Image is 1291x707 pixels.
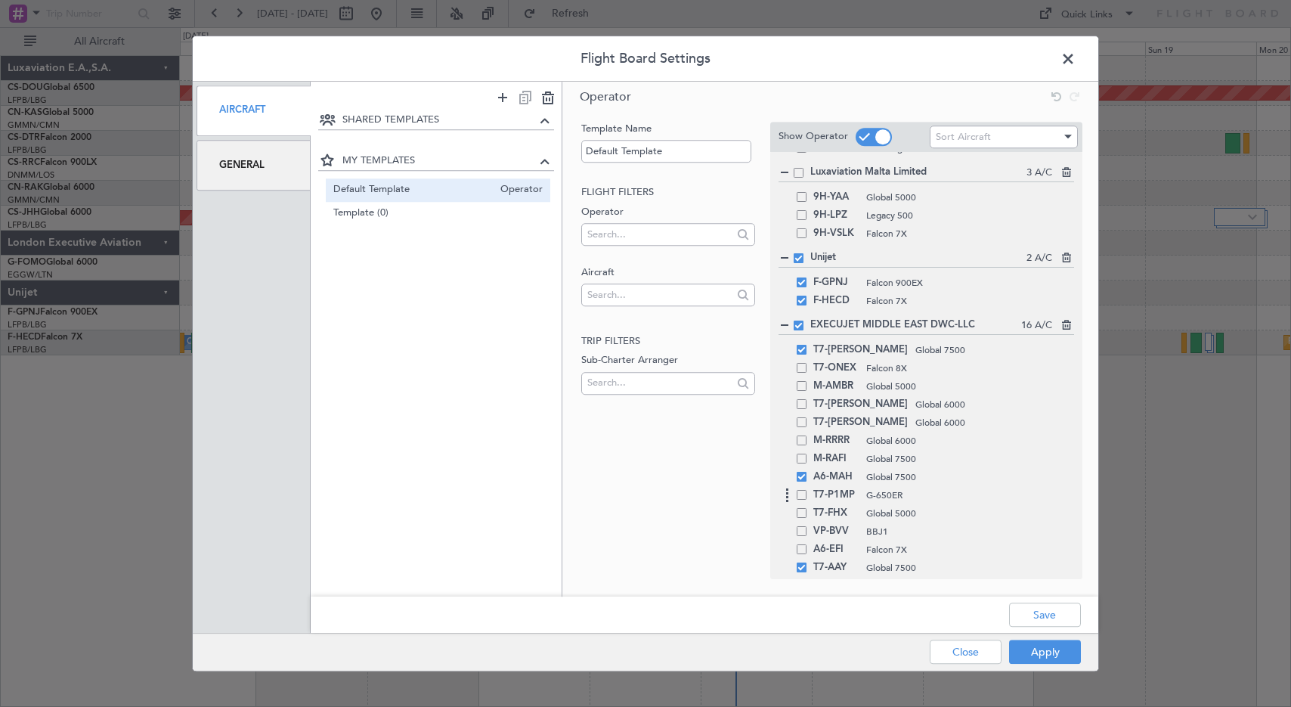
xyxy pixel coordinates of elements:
[813,188,859,206] span: 9H-YAA
[813,559,859,577] span: T7-AAY
[813,450,859,468] span: M-RAFI
[813,432,859,450] span: M-RRRR
[1009,640,1081,664] button: Apply
[866,452,1074,466] span: Global 7500
[866,276,1074,290] span: Falcon 900EX
[915,398,1074,411] span: Global 6000
[342,154,537,169] span: MY TEMPLATES
[493,182,543,198] span: Operator
[342,113,537,128] span: SHARED TEMPLATES
[813,225,859,243] span: 9H-VSLK
[813,486,859,504] span: T7-P1MP
[580,88,631,105] span: Operator
[581,122,754,137] label: Template Name
[587,371,732,394] input: Search...
[810,250,1026,265] span: Unijet
[936,130,991,144] span: Sort Aircraft
[866,561,1074,575] span: Global 7500
[197,85,311,136] div: Aircraft
[813,341,908,359] span: T7-[PERSON_NAME]
[1026,166,1052,181] span: 3 A/C
[813,504,859,522] span: T7-FHX
[866,380,1074,393] span: Global 5000
[810,318,1021,333] span: EXECUJET MIDDLE EAST DWC-LLC
[333,206,543,222] span: Template (0)
[587,284,732,306] input: Search...
[587,223,732,246] input: Search...
[581,205,754,220] label: Operator
[866,191,1074,204] span: Global 5000
[866,434,1074,448] span: Global 6000
[813,292,859,310] span: F-HECD
[1021,318,1052,333] span: 16 A/C
[866,294,1074,308] span: Falcon 7X
[813,274,859,292] span: F-GPNJ
[813,577,859,595] span: T7-GTS
[581,334,754,349] h2: Trip filters
[866,543,1074,557] span: Falcon 7X
[1009,603,1081,627] button: Save
[813,377,859,395] span: M-AMBR
[915,343,1074,357] span: Global 7500
[866,525,1074,538] span: BBJ1
[866,488,1074,502] span: G-650ER
[930,640,1002,664] button: Close
[866,361,1074,375] span: Falcon 8X
[866,209,1074,222] span: Legacy 500
[779,130,848,145] label: Show Operator
[581,185,754,200] h2: Flight filters
[193,36,1098,82] header: Flight Board Settings
[333,182,494,198] span: Default Template
[813,206,859,225] span: 9H-LPZ
[813,541,859,559] span: A6-EFI
[197,140,311,191] div: General
[813,359,859,377] span: T7-ONEX
[813,414,908,432] span: T7-[PERSON_NAME]
[581,353,754,368] label: Sub-Charter Arranger
[813,468,859,486] span: A6-MAH
[866,507,1074,520] span: Global 5000
[915,416,1074,429] span: Global 6000
[581,265,754,281] label: Aircraft
[813,522,859,541] span: VP-BVV
[1026,251,1052,266] span: 2 A/C
[810,165,1026,180] span: Luxaviation Malta Limited
[813,395,908,414] span: T7-[PERSON_NAME]
[866,227,1074,240] span: Falcon 7X
[866,470,1074,484] span: Global 7500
